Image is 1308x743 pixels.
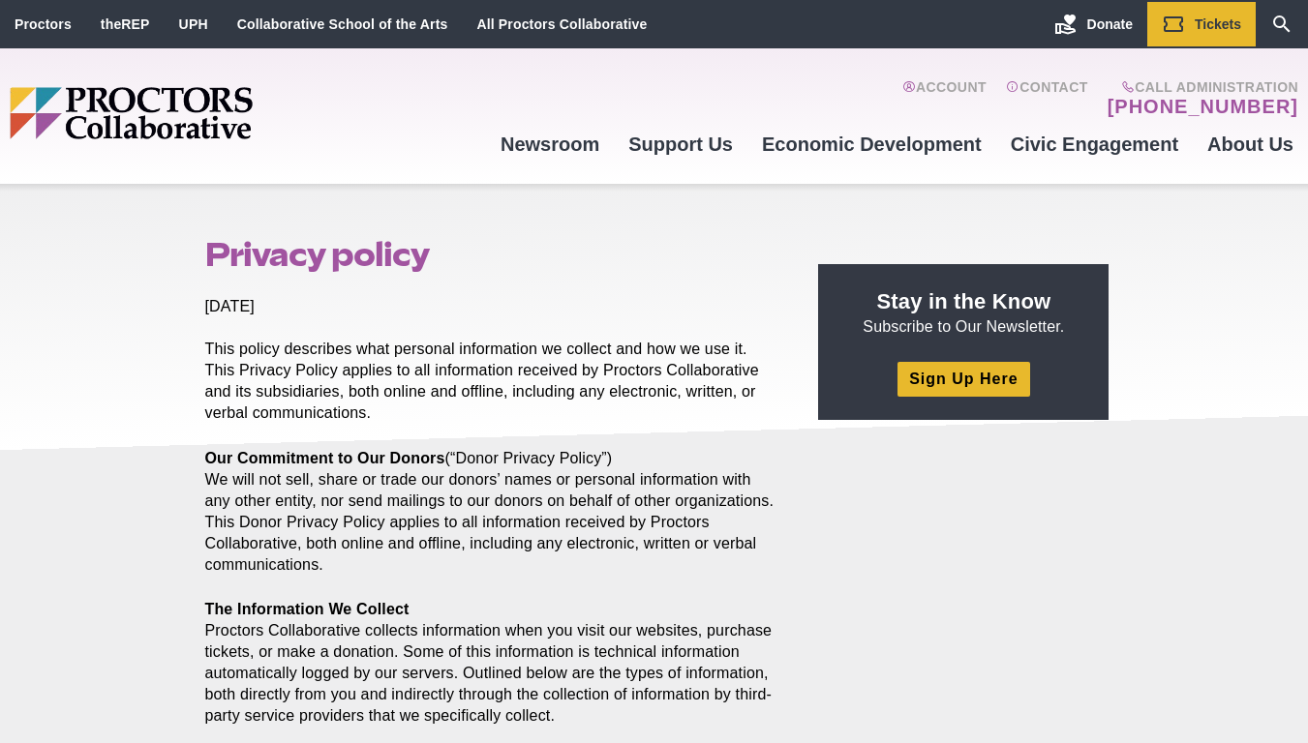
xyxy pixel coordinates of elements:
a: Support Us [614,118,747,170]
a: Search [1256,2,1308,46]
a: UPH [179,16,208,32]
a: theREP [101,16,150,32]
a: Donate [1040,2,1147,46]
h1: Privacy policy [205,236,775,273]
a: Collaborative School of the Arts [237,16,448,32]
a: Economic Development [747,118,996,170]
span: Donate [1087,16,1133,32]
a: Account [902,79,987,118]
p: (“Donor Privacy Policy”) We will not sell, share or trade our donors’ names or personal informati... [205,448,775,576]
span: Call Administration [1102,79,1298,95]
a: Civic Engagement [996,118,1193,170]
iframe: Advertisement [818,443,1109,685]
a: Contact [1006,79,1088,118]
a: Sign Up Here [897,362,1029,396]
a: All Proctors Collaborative [476,16,647,32]
a: About Us [1193,118,1308,170]
p: [DATE] This policy describes what personal information we collect and how we use it. This Privacy... [205,296,775,424]
a: Tickets [1147,2,1256,46]
a: Proctors [15,16,72,32]
strong: Stay in the Know [877,289,1051,313]
a: [PHONE_NUMBER] [1108,95,1298,118]
p: Proctors Collaborative collects information when you visit our websites, purchase tickets, or mak... [205,599,775,727]
strong: Our Commitment to Our Donors [205,450,445,466]
span: Tickets [1195,16,1241,32]
p: Subscribe to Our Newsletter. [841,287,1085,338]
img: Proctors logo [10,87,402,139]
strong: The Information We Collect [205,601,410,617]
a: Newsroom [486,118,614,170]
